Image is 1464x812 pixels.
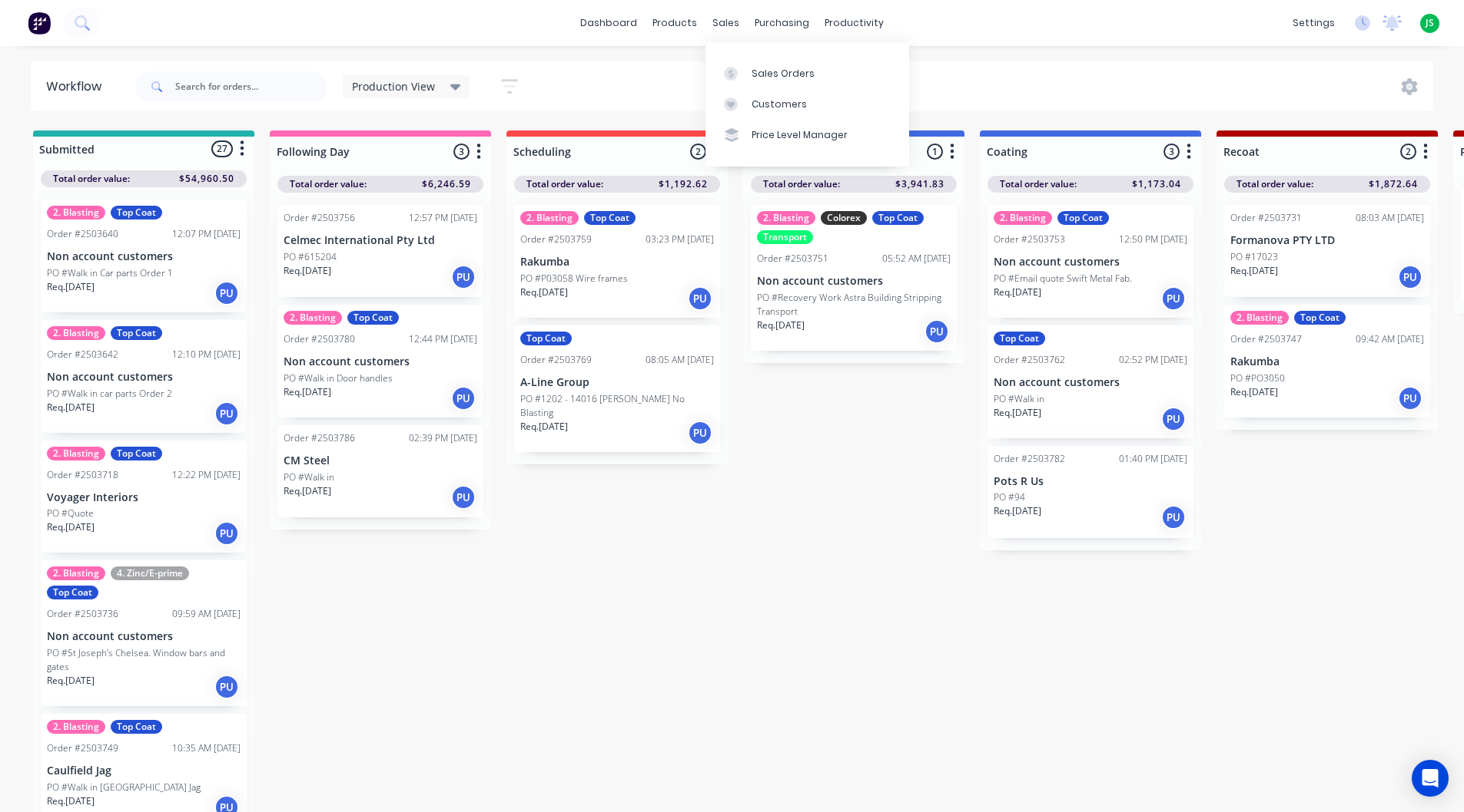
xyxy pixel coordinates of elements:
div: 2. BlastingTop CoatOrder #250364212:10 PM [DATE]Non account customersPO #Walk in car parts Order ... [41,320,247,433]
p: PO #615204 [284,250,337,264]
p: PO #17023 [1230,250,1278,264]
div: Top Coat [520,332,572,345]
p: PO #PO3050 [1230,371,1285,385]
div: Order #2503780 [284,332,355,346]
a: Customers [705,89,909,120]
div: Top Coat [111,447,162,460]
p: Non account customers [757,275,951,288]
div: PU [214,521,239,546]
div: Top Coat [872,211,924,225]
div: Order #2503786 [284,431,355,445]
span: $1,173.04 [1132,177,1181,191]
span: Production View [352,78,435,94]
div: Order #2503751 [757,252,828,266]
p: Non account customers [994,256,1187,269]
p: Req. [DATE] [47,280,95,294]
p: Voyager Interiors [47,491,241,504]
div: PU [925,319,949,344]
div: Top Coat [994,332,1045,345]
div: PU [1161,286,1186,311]
p: Formanova PTY LTD [1230,234,1424,247]
span: Total order value: [763,177,840,191]
div: 02:39 PM [DATE] [409,431,477,445]
div: 12:44 PM [DATE] [409,332,477,346]
div: Top Coat [111,720,162,734]
p: PO #Recovery Work Astra Building Stripping Transport [757,291,951,319]
span: Total order value: [290,177,367,191]
div: 12:50 PM [DATE] [1119,233,1187,246]
div: Order #2503718 [47,468,118,482]
div: Workflow [46,78,109,96]
div: 2. Blasting [47,447,105,460]
div: PU [1161,407,1186,431]
p: Req. [DATE] [757,319,805,332]
div: 09:42 AM [DATE] [1356,332,1424,346]
p: PO #Email quote Swift Metal Fab. [994,272,1132,286]
div: 2. Blasting [520,211,579,225]
div: PU [214,401,239,426]
p: Non account customers [994,376,1187,389]
div: PU [1398,265,1423,289]
div: products [645,12,705,35]
input: Search for orders... [175,71,327,102]
p: Non account customers [284,355,477,368]
img: Factory [28,12,51,35]
div: 12:57 PM [DATE] [409,211,477,225]
div: Order #250375612:57 PM [DATE]Celmec International Pty LtdPO #615204Req.[DATE]PU [277,205,483,297]
a: dashboard [573,12,645,35]
div: 2. Blasting4. Zinc/E-primeTop CoatOrder #250373609:59 AM [DATE]Non account customersPO #St Joseph... [41,560,247,706]
div: Customers [752,97,807,111]
div: PU [1161,505,1186,530]
p: A-Line Group [520,376,714,389]
a: Sales Orders [705,58,909,88]
p: Req. [DATE] [994,406,1041,420]
div: PU [688,286,712,311]
div: 2. Blasting [994,211,1052,225]
div: PU [451,265,476,289]
div: 12:10 PM [DATE] [172,348,241,361]
div: Order #2503642 [47,348,118,361]
div: PU [214,675,239,699]
p: Req. [DATE] [47,674,95,688]
p: Req. [DATE] [1230,264,1278,278]
p: Req. [DATE] [47,794,95,808]
span: $1,872.64 [1369,177,1418,191]
div: Order #250373108:03 AM [DATE]Formanova PTY LTDPO #17023Req.[DATE]PU [1224,205,1430,297]
div: Order #2503782 [994,452,1065,466]
div: 2. Blasting [47,566,105,580]
div: Order #2503747 [1230,332,1302,346]
a: Price Level Manager [705,120,909,150]
div: 08:05 AM [DATE] [646,353,714,367]
div: PU [688,421,712,445]
div: 2. Blasting [47,720,105,734]
div: 2. Blasting [1230,311,1289,325]
div: Open Intercom Messenger [1412,760,1449,797]
p: PO #Walk in [GEOGRAPHIC_DATA] Jag [47,781,201,794]
div: 02:52 PM [DATE] [1119,353,1187,367]
div: Top Coat [111,326,162,340]
div: PU [451,386,476,411]
p: Req. [DATE] [284,484,331,498]
div: purchasing [747,12,817,35]
div: Top Coat [1294,311,1346,325]
p: Req. [DATE] [284,385,331,399]
p: PO #Walk in Car parts Order 1 [47,266,173,280]
div: Transport [757,230,813,244]
p: Rakumba [520,256,714,269]
p: Req. [DATE] [284,264,331,278]
div: Order #250378201:40 PM [DATE]Pots R UsPO #94Req.[DATE]PU [988,446,1193,538]
div: 2. Blasting [284,311,342,325]
div: sales [705,12,747,35]
span: Total order value: [1000,177,1077,191]
div: 2. BlastingTop CoatOrder #250375903:23 PM [DATE]RakumbaPO #P03058 Wire framesReq.[DATE]PU [514,205,720,318]
div: 2. Blasting [47,326,105,340]
div: Top Coat [1057,211,1109,225]
div: Order #250378602:39 PM [DATE]CM SteelPO #Walk inReq.[DATE]PU [277,425,483,517]
div: 2. BlastingColorexTop CoatTransportOrder #250375105:52 AM [DATE]Non account customersPO #Recovery... [751,205,957,351]
p: PO #Walk in Door handles [284,371,393,385]
div: PU [214,281,239,305]
div: 4. Zinc/E-prime [111,566,189,580]
div: PU [451,485,476,510]
div: Order #2503736 [47,607,118,621]
p: PO #P03058 Wire frames [520,272,628,286]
